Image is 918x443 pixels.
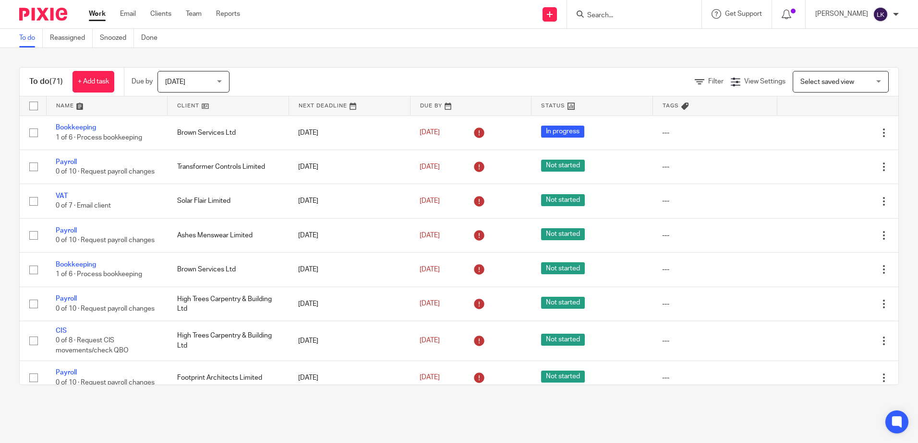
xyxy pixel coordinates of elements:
a: VAT [56,193,68,199]
span: Tags [663,103,679,108]
span: Filter [708,78,724,85]
td: [DATE] [289,287,410,321]
a: Team [186,9,202,19]
a: + Add task [72,71,114,93]
a: Snoozed [100,29,134,47]
td: Footprint Architects Limited [168,361,289,395]
span: 1 of 6 · Process bookkeeping [56,271,142,278]
img: Pixie [19,8,67,21]
span: Not started [541,262,585,274]
span: Not started [541,194,585,206]
span: [DATE] [420,198,440,204]
td: Brown Services Ltd [168,116,289,150]
span: Not started [541,228,585,240]
td: Solar Flair Limited [168,184,289,218]
span: In progress [541,126,584,138]
td: High Trees Carpentry & Building Ltd [168,287,289,321]
a: Payroll [56,159,77,165]
span: [DATE] [420,129,440,136]
div: --- [662,231,767,240]
img: svg%3E [873,7,888,22]
h1: To do [29,77,63,87]
span: 0 of 7 · Email client [56,203,111,210]
span: [DATE] [420,338,440,344]
td: Transformer Controls Limited [168,150,289,184]
div: --- [662,128,767,138]
span: 0 of 8 · Request CIS movements/check QBO [56,338,129,354]
input: Search [586,12,673,20]
a: Reports [216,9,240,19]
span: [DATE] [165,79,185,85]
span: [DATE] [420,301,440,307]
div: --- [662,265,767,274]
td: [DATE] [289,321,410,361]
a: Work [89,9,106,19]
a: Email [120,9,136,19]
span: 0 of 10 · Request payroll changes [56,379,155,386]
span: [DATE] [420,374,440,381]
a: Payroll [56,227,77,234]
td: High Trees Carpentry & Building Ltd [168,321,289,361]
a: Payroll [56,369,77,376]
td: [DATE] [289,218,410,252]
span: 0 of 10 · Request payroll changes [56,168,155,175]
td: Ashes Menswear Limited [168,218,289,252]
div: --- [662,336,767,346]
span: Not started [541,160,585,172]
td: [DATE] [289,361,410,395]
td: [DATE] [289,253,410,287]
span: [DATE] [420,163,440,170]
span: Not started [541,297,585,309]
span: Get Support [725,11,762,17]
a: Done [141,29,165,47]
p: Due by [132,77,153,86]
a: CIS [56,327,67,334]
div: --- [662,299,767,309]
a: Reassigned [50,29,93,47]
a: Payroll [56,295,77,302]
a: Clients [150,9,171,19]
span: 0 of 10 · Request payroll changes [56,305,155,312]
span: Select saved view [800,79,854,85]
div: --- [662,162,767,172]
span: Not started [541,371,585,383]
td: Brown Services Ltd [168,253,289,287]
span: [DATE] [420,266,440,273]
span: View Settings [744,78,785,85]
span: (71) [49,78,63,85]
span: [DATE] [420,232,440,239]
span: 1 of 6 · Process bookkeeping [56,134,142,141]
a: To do [19,29,43,47]
a: Bookkeeping [56,124,96,131]
a: Bookkeeping [56,261,96,268]
div: --- [662,373,767,383]
p: [PERSON_NAME] [815,9,868,19]
td: [DATE] [289,184,410,218]
span: 0 of 10 · Request payroll changes [56,237,155,244]
td: [DATE] [289,150,410,184]
td: [DATE] [289,116,410,150]
div: --- [662,196,767,206]
span: Not started [541,334,585,346]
